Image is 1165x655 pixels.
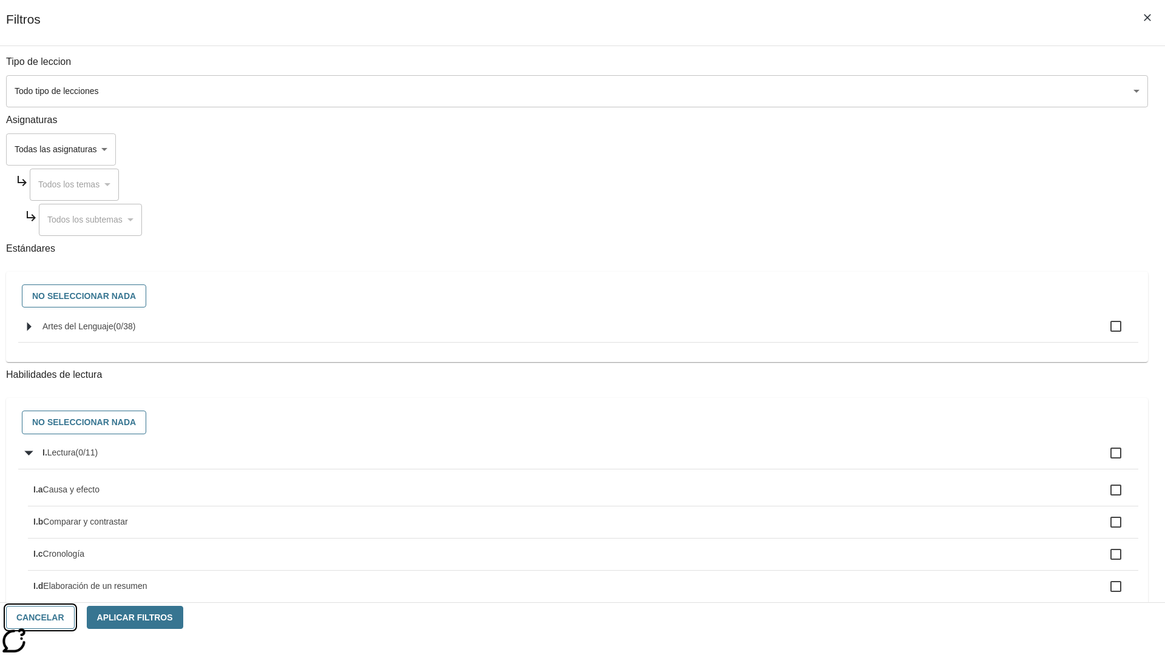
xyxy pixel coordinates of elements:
span: 0 estándares seleccionados/38 estándares en grupo [113,321,136,331]
span: Elaboración de un resumen [43,581,147,591]
p: Asignaturas [6,113,1148,127]
button: No seleccionar nada [22,284,146,308]
div: Seleccione un tipo de lección [6,75,1148,107]
div: Seleccione una Asignatura [30,169,119,201]
span: I.b [33,517,43,526]
p: Habilidades de lectura [6,368,1148,382]
span: I.a [33,485,43,494]
div: Seleccione estándares [16,281,1138,311]
h1: Filtros [6,12,41,45]
button: Aplicar Filtros [87,606,183,630]
ul: Seleccione estándares [18,311,1138,352]
span: 0 estándares seleccionados/11 estándares en grupo [75,448,98,457]
span: Cronología [43,549,85,559]
p: Estándares [6,242,1148,256]
span: Lectura [47,448,76,457]
div: Seleccione una Asignatura [6,133,116,166]
button: Cancelar [6,606,75,630]
span: I. [42,448,47,457]
div: Seleccione habilidades [16,408,1138,437]
div: Seleccione una Asignatura [39,204,142,236]
span: Artes del Lenguaje [42,321,113,331]
span: Comparar y contrastar [43,517,127,526]
span: I.c [33,549,43,559]
span: I.d [33,581,43,591]
p: Tipo de leccion [6,55,1148,69]
button: No seleccionar nada [22,411,146,434]
span: Causa y efecto [43,485,100,494]
button: Cerrar los filtros del Menú lateral [1135,5,1160,30]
